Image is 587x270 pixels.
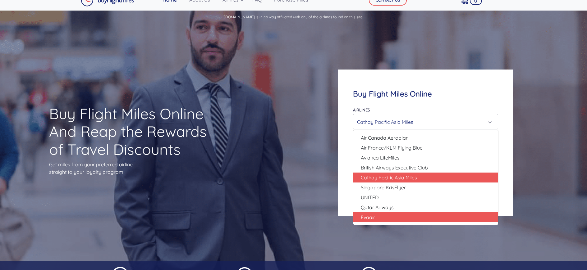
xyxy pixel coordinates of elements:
[361,204,394,211] span: Qatar Airways
[361,164,428,171] span: British Airways Executive Club
[361,144,423,151] span: Air France/KLM Flying Blue
[353,114,498,129] button: Cathay Pacific Asia Miles
[49,105,215,159] h1: Buy Flight Miles Online And Reap the Rewards of Travel Discounts
[361,214,375,221] span: Evaair
[361,194,379,201] span: UNITED
[353,89,498,98] h4: Buy Flight Miles Online
[357,116,491,128] div: Cathay Pacific Asia Miles
[361,134,409,142] span: Air Canada Aeroplan
[49,161,215,176] p: Get miles from your preferred airline straight to your loyalty program
[353,107,370,112] label: Airlines
[361,184,406,191] span: Singapore KrisFlyer
[361,174,417,181] span: Cathay Pacific Asia Miles
[361,154,400,161] span: Avianca LifeMiles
